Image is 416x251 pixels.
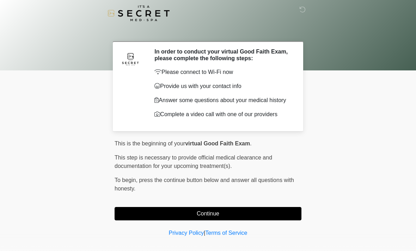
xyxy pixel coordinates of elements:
p: Provide us with your contact info [154,82,291,90]
a: | [204,230,205,236]
img: Agent Avatar [120,48,141,69]
p: Complete a video call with one of our providers [154,110,291,119]
h2: In order to conduct your virtual Good Faith Exam, please complete the following steps: [154,48,291,62]
a: Terms of Service [205,230,247,236]
strong: virtual Good Faith Exam [185,140,250,146]
h1: ‎ ‎ [109,25,307,38]
p: Please connect to Wi-Fi now [154,68,291,76]
a: Privacy Policy [169,230,204,236]
span: press the continue button below and answer all questions with honesty. [115,177,294,192]
button: Continue [115,207,301,220]
span: This step is necessary to provide official medical clearance and documentation for your upcoming ... [115,155,272,169]
span: To begin, [115,177,139,183]
span: . [250,140,251,146]
p: Answer some questions about your medical history [154,96,291,105]
span: This is the beginning of your [115,140,185,146]
img: It's A Secret Med Spa Logo [108,5,170,21]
